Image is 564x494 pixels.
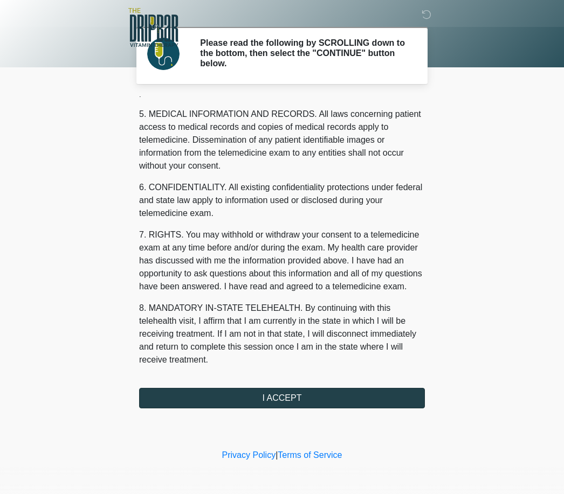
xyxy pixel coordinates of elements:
a: Terms of Service [278,450,342,460]
p: 5. MEDICAL INFORMATION AND RECORDS. All laws concerning patient access to medical records and cop... [139,108,425,172]
a: Privacy Policy [222,450,276,460]
p: 8. MANDATORY IN-STATE TELEHEALTH. By continuing with this telehealth visit, I affirm that I am cu... [139,302,425,366]
p: 6. CONFIDENTIALITY. All existing confidentiality protections under federal and state law apply to... [139,181,425,220]
p: 7. RIGHTS. You may withhold or withdraw your consent to a telemedicine exam at any time before an... [139,228,425,293]
a: | [276,450,278,460]
button: I ACCEPT [139,388,425,408]
img: The DRIPBaR - Lubbock Logo [128,8,178,47]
